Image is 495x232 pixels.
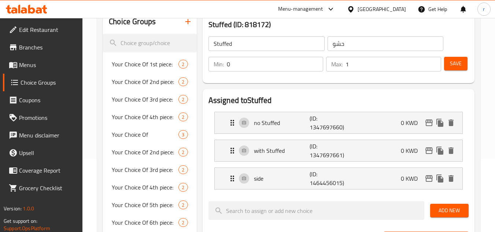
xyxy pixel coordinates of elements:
[4,204,22,213] span: Version:
[112,183,178,192] span: Your Choice Of 4th piece:
[178,200,188,209] div: Choices
[112,165,178,174] span: Your Choice Of 3rd piece:
[435,117,446,128] button: duplicate
[3,109,83,126] a: Promotions
[215,168,462,189] div: Expand
[103,34,196,52] input: search
[254,118,310,127] p: no Stuffed
[3,56,83,74] a: Menus
[446,117,457,128] button: delete
[178,77,188,86] div: Choices
[179,149,187,156] span: 2
[19,131,77,140] span: Menu disclaimer
[3,179,83,197] a: Grocery Checklist
[254,146,310,155] p: with Stuffed
[103,178,196,196] div: Your Choice Of 4th piece:2
[178,165,188,174] div: Choices
[179,61,187,68] span: 2
[208,109,469,137] li: Expand
[444,57,468,70] button: Save
[19,43,77,52] span: Branches
[214,60,224,69] p: Min:
[112,60,178,69] span: Your Choice Of 1st piece:
[103,196,196,214] div: Your Choice Of 5th piece:2
[112,200,178,209] span: Your Choice Of 5th piece:
[179,219,187,226] span: 2
[178,95,188,104] div: Choices
[19,96,77,104] span: Coupons
[3,162,83,179] a: Coverage Report
[208,137,469,165] li: Expand
[483,5,485,13] span: r
[103,143,196,161] div: Your Choice Of 2nd piece:2
[112,148,178,156] span: Your Choice Of 2nd piece:
[435,173,446,184] button: duplicate
[19,113,77,122] span: Promotions
[215,140,462,161] div: Expand
[179,114,187,121] span: 2
[310,142,347,159] p: (ID: 1347697661)
[310,114,347,132] p: (ID: 1347697660)
[103,108,196,126] div: Your Choice Of 4th piece:2
[424,173,435,184] button: edit
[179,184,187,191] span: 2
[436,206,463,215] span: Add New
[424,145,435,156] button: edit
[450,59,462,68] span: Save
[19,166,77,175] span: Coverage Report
[215,112,462,133] div: Expand
[103,161,196,178] div: Your Choice Of 3rd piece:2
[401,174,424,183] p: 0 KWD
[3,126,83,144] a: Menu disclaimer
[435,145,446,156] button: duplicate
[112,77,178,86] span: Your Choice Of 2nd piece:
[179,131,187,138] span: 3
[103,91,196,108] div: Your Choice Of 3rd piece:2
[3,91,83,109] a: Coupons
[310,170,347,187] p: (ID: 1464456015)
[208,19,469,30] h3: Stuffed (ID: 818172)
[178,130,188,139] div: Choices
[3,74,83,91] a: Choice Groups
[23,204,34,213] span: 1.0.0
[112,218,178,227] span: Your Choice Of 6th piece:
[208,165,469,192] li: Expand
[112,113,178,121] span: Your Choice Of 4th piece:
[278,5,323,14] div: Menu-management
[208,95,469,106] h2: Assigned to Stuffed
[103,73,196,91] div: Your Choice Of 2nd piece:2
[109,16,156,27] h2: Choice Groups
[179,202,187,209] span: 2
[446,145,457,156] button: delete
[424,117,435,128] button: edit
[3,38,83,56] a: Branches
[178,113,188,121] div: Choices
[19,184,77,192] span: Grocery Checklist
[179,78,187,85] span: 2
[3,21,83,38] a: Edit Restaurant
[401,146,424,155] p: 0 KWD
[331,60,343,69] p: Max:
[178,148,188,156] div: Choices
[3,144,83,162] a: Upsell
[19,25,77,34] span: Edit Restaurant
[358,5,406,13] div: [GEOGRAPHIC_DATA]
[179,96,187,103] span: 2
[21,78,77,87] span: Choice Groups
[430,204,469,217] button: Add New
[401,118,424,127] p: 0 KWD
[446,173,457,184] button: delete
[254,174,310,183] p: side
[19,60,77,69] span: Menus
[178,218,188,227] div: Choices
[208,201,424,220] input: search
[103,214,196,231] div: Your Choice Of 6th piece:2
[179,166,187,173] span: 2
[178,60,188,69] div: Choices
[19,148,77,157] span: Upsell
[112,95,178,104] span: Your Choice Of 3rd piece:
[4,216,37,226] span: Get support on:
[103,126,196,143] div: Your Choice Of3
[178,183,188,192] div: Choices
[112,130,178,139] span: Your Choice Of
